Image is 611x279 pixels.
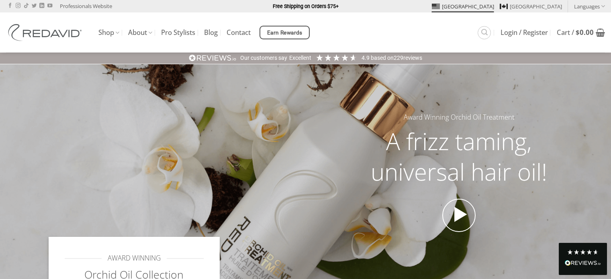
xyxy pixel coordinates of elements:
a: Follow on YouTube [47,3,52,9]
a: Follow on Instagram [16,3,20,9]
span: Based on [371,55,394,61]
img: REVIEWS.io [565,260,601,266]
div: Excellent [289,54,311,62]
h2: A frizz taming, universal hair oil! [356,126,563,187]
a: Login / Register [501,25,548,40]
span: $ [576,28,580,37]
img: REDAVID Salon Products | United States [6,24,86,41]
div: 4.91 Stars [315,53,358,62]
a: Open video in lightbox [442,199,476,232]
a: View cart [557,24,605,41]
a: Earn Rewards [260,26,310,39]
img: REVIEWS.io [189,54,236,62]
div: Read All Reviews [559,243,607,275]
a: Shop [98,25,119,41]
span: Earn Rewards [267,29,302,37]
span: 4.9 [362,55,371,61]
a: About [128,25,152,41]
a: [GEOGRAPHIC_DATA] [500,0,562,12]
span: 229 [394,55,403,61]
span: reviews [403,55,422,61]
a: Follow on TikTok [24,3,29,9]
a: Pro Stylists [161,25,195,40]
h5: Award Winning Orchid Oil Treatment [356,112,563,123]
a: [GEOGRAPHIC_DATA] [432,0,494,12]
a: Contact [227,25,251,40]
strong: Free Shipping on Orders $75+ [273,3,339,9]
a: Languages [574,0,605,12]
div: Read All Reviews [565,259,601,269]
span: AWARD WINNING [108,253,161,264]
a: Follow on LinkedIn [39,3,44,9]
div: Our customers say [240,54,287,62]
span: Login / Register [501,29,548,36]
span: Cart / [557,29,594,36]
a: Search [478,26,491,39]
a: Blog [204,25,218,40]
a: Follow on Facebook [8,3,12,9]
bdi: 0.00 [576,28,594,37]
div: 4.8 Stars [567,249,599,255]
a: Follow on Twitter [32,3,37,9]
